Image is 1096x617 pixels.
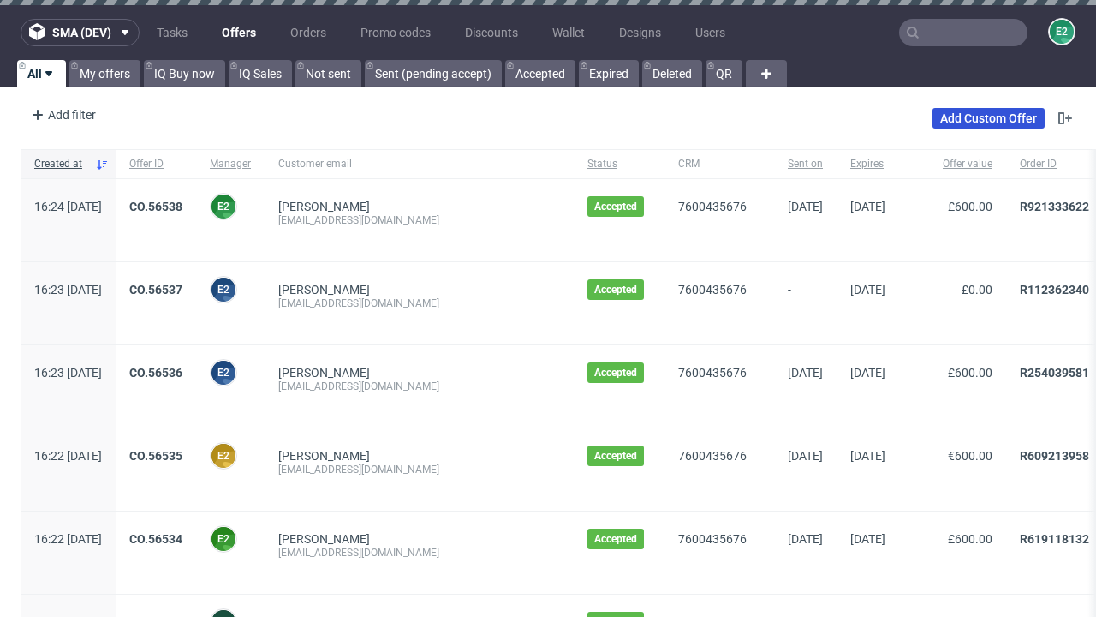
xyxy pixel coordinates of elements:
a: CO.56536 [129,366,182,380]
figcaption: e2 [1050,20,1074,44]
span: Offer value [913,157,992,171]
span: Customer email [278,157,560,171]
span: - [788,283,823,324]
figcaption: e2 [211,278,235,302]
a: R112362340 [1020,283,1089,297]
span: Accepted [594,366,637,380]
span: [DATE] [850,532,885,546]
a: 7600435676 [678,449,747,463]
a: Tasks [146,19,198,46]
a: CO.56534 [129,532,182,546]
span: [DATE] [788,449,823,463]
a: Accepted [505,60,575,87]
a: Expired [579,60,639,87]
span: [DATE] [788,200,823,213]
span: £600.00 [948,200,992,213]
span: [DATE] [850,449,885,463]
figcaption: e2 [211,195,235,219]
a: Users [685,19,736,46]
span: Accepted [594,532,637,546]
a: Designs [609,19,671,46]
a: QR [706,60,742,87]
a: [PERSON_NAME] [278,532,370,546]
a: IQ Sales [229,60,292,87]
a: 7600435676 [678,200,747,213]
span: Created at [34,157,88,171]
a: CO.56535 [129,449,182,463]
a: IQ Buy now [144,60,225,87]
span: CRM [678,157,760,171]
span: [DATE] [850,200,885,213]
span: [DATE] [788,366,823,380]
a: Discounts [455,19,528,46]
a: Orders [280,19,337,46]
button: sma (dev) [21,19,140,46]
span: [DATE] [850,366,885,380]
span: Status [587,157,651,171]
figcaption: e2 [211,527,235,551]
span: 16:23 [DATE] [34,366,102,380]
a: 7600435676 [678,532,747,546]
span: Accepted [594,200,637,213]
a: CO.56538 [129,200,182,213]
span: 16:22 [DATE] [34,532,102,546]
a: R619118132 [1020,532,1089,546]
a: Not sent [295,60,361,87]
a: CO.56537 [129,283,182,297]
a: My offers [69,60,140,87]
a: Deleted [642,60,702,87]
a: Wallet [542,19,595,46]
span: €600.00 [948,449,992,463]
span: [DATE] [788,532,823,546]
a: All [17,60,66,87]
span: 16:22 [DATE] [34,449,102,463]
span: sma (dev) [52,27,111,39]
a: [PERSON_NAME] [278,200,370,213]
div: [EMAIL_ADDRESS][DOMAIN_NAME] [278,463,560,476]
span: Offer ID [129,157,182,171]
span: £600.00 [948,366,992,380]
div: [EMAIL_ADDRESS][DOMAIN_NAME] [278,380,560,393]
div: [EMAIL_ADDRESS][DOMAIN_NAME] [278,546,560,560]
div: Add filter [24,101,99,129]
a: R921333622 [1020,200,1089,213]
span: £600.00 [948,532,992,546]
span: 16:23 [DATE] [34,283,102,297]
a: Add Custom Offer [932,108,1045,129]
a: Sent (pending accept) [365,60,502,87]
span: Accepted [594,449,637,463]
span: Manager [210,157,251,171]
a: 7600435676 [678,366,747,380]
span: Expires [850,157,885,171]
a: [PERSON_NAME] [278,449,370,463]
a: 7600435676 [678,283,747,297]
figcaption: e2 [211,444,235,468]
figcaption: e2 [211,361,235,385]
div: [EMAIL_ADDRESS][DOMAIN_NAME] [278,297,560,310]
a: R254039581 [1020,366,1089,380]
a: R609213958 [1020,449,1089,463]
span: 16:24 [DATE] [34,200,102,213]
div: [EMAIL_ADDRESS][DOMAIN_NAME] [278,213,560,227]
a: [PERSON_NAME] [278,366,370,380]
span: Sent on [788,157,823,171]
span: Accepted [594,283,637,297]
a: Promo codes [350,19,441,46]
span: £0.00 [962,283,992,297]
a: [PERSON_NAME] [278,283,370,297]
span: [DATE] [850,283,885,297]
a: Offers [211,19,266,46]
